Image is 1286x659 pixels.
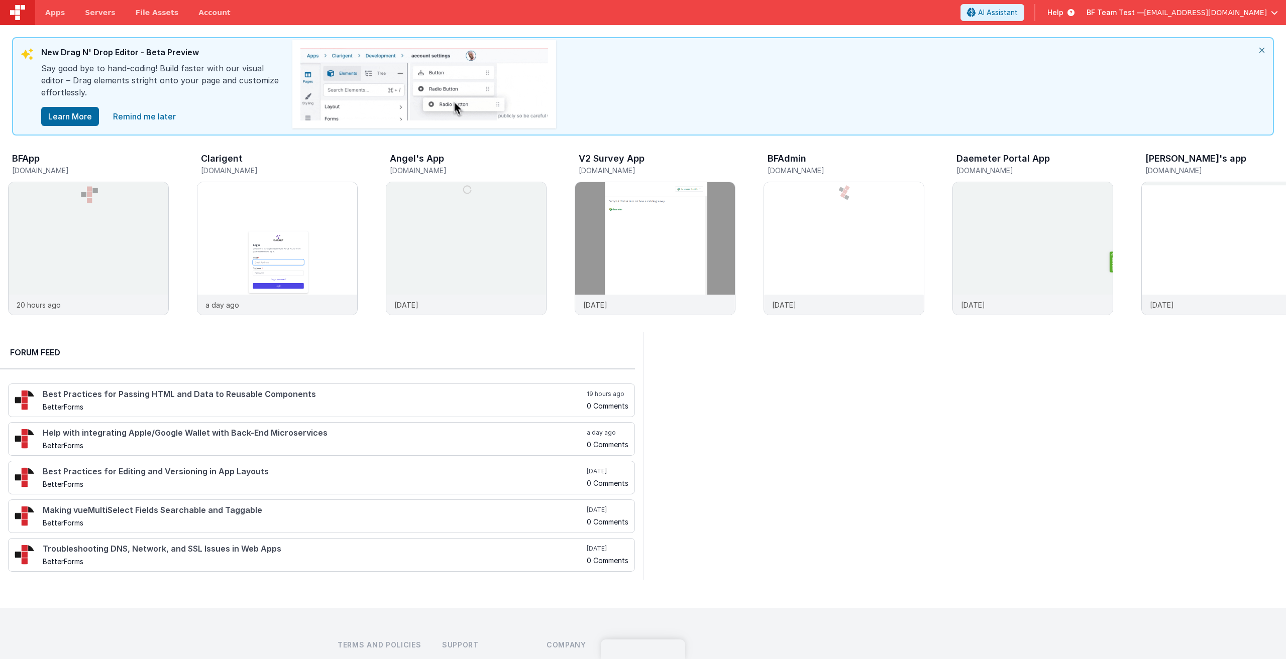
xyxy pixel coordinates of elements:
[587,402,628,410] h5: 0 Comments
[587,545,628,553] h5: [DATE]
[390,154,444,164] h3: Angel's App
[15,467,35,487] img: 295_2.png
[43,429,585,438] h4: Help with integrating Apple/Google Wallet with Back-End Microservices
[41,107,99,126] button: Learn More
[43,558,585,565] h5: BetterForms
[12,167,169,174] h5: [DOMAIN_NAME]
[956,154,1050,164] h3: Daemeter Portal App
[1145,154,1246,164] h3: [PERSON_NAME]'s app
[768,167,924,174] h5: [DOMAIN_NAME]
[85,8,115,18] span: Servers
[12,154,40,164] h3: BFApp
[583,300,607,310] p: [DATE]
[43,519,585,526] h5: BetterForms
[43,390,585,399] h4: Best Practices for Passing HTML and Data to Reusable Components
[587,441,628,448] h5: 0 Comments
[8,461,635,494] a: Best Practices for Editing and Versioning in App Layouts BetterForms [DATE] 0 Comments
[587,557,628,564] h5: 0 Comments
[587,390,628,398] h5: 19 hours ago
[107,106,182,126] a: close
[15,506,35,526] img: 295_2.png
[15,429,35,449] img: 295_2.png
[960,4,1024,21] button: AI Assistant
[579,167,735,174] h5: [DOMAIN_NAME]
[587,518,628,525] h5: 0 Comments
[1251,38,1273,62] i: close
[956,167,1113,174] h5: [DOMAIN_NAME]
[43,480,585,488] h5: BetterForms
[8,422,635,456] a: Help with integrating Apple/Google Wallet with Back-End Microservices BetterForms a day ago 0 Com...
[8,538,635,572] a: Troubleshooting DNS, Network, and SSL Issues in Web Apps BetterForms [DATE] 0 Comments
[394,300,418,310] p: [DATE]
[1087,8,1144,18] span: BF Team Test —
[1150,300,1174,310] p: [DATE]
[15,545,35,565] img: 295_2.png
[8,383,635,417] a: Best Practices for Passing HTML and Data to Reusable Components BetterForms 19 hours ago 0 Comments
[587,429,628,437] h5: a day ago
[43,442,585,449] h5: BetterForms
[1087,8,1278,18] button: BF Team Test — [EMAIL_ADDRESS][DOMAIN_NAME]
[43,467,585,476] h4: Best Practices for Editing and Versioning in App Layouts
[978,8,1018,18] span: AI Assistant
[43,403,585,411] h5: BetterForms
[587,506,628,514] h5: [DATE]
[1144,8,1267,18] span: [EMAIL_ADDRESS][DOMAIN_NAME]
[205,300,239,310] p: a day ago
[41,46,282,62] div: New Drag N' Drop Editor - Beta Preview
[587,479,628,487] h5: 0 Comments
[8,499,635,533] a: Making vueMultiSelect Fields Searchable and Taggable BetterForms [DATE] 0 Comments
[15,390,35,410] img: 295_2.png
[201,167,358,174] h5: [DOMAIN_NAME]
[772,300,796,310] p: [DATE]
[579,154,645,164] h3: V2 Survey App
[45,8,65,18] span: Apps
[41,62,282,106] div: Say good bye to hand-coding! Build faster with our visual editor – Drag elements stright onto you...
[1047,8,1063,18] span: Help
[10,346,625,358] h2: Forum Feed
[338,640,426,650] h3: Terms and Policies
[768,154,806,164] h3: BFAdmin
[961,300,985,310] p: [DATE]
[587,467,628,475] h5: [DATE]
[43,506,585,515] h4: Making vueMultiSelect Fields Searchable and Taggable
[43,545,585,554] h4: Troubleshooting DNS, Network, and SSL Issues in Web Apps
[547,640,635,650] h3: Company
[136,8,179,18] span: File Assets
[442,640,530,650] h3: Support
[201,154,243,164] h3: Clarigent
[390,167,547,174] h5: [DOMAIN_NAME]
